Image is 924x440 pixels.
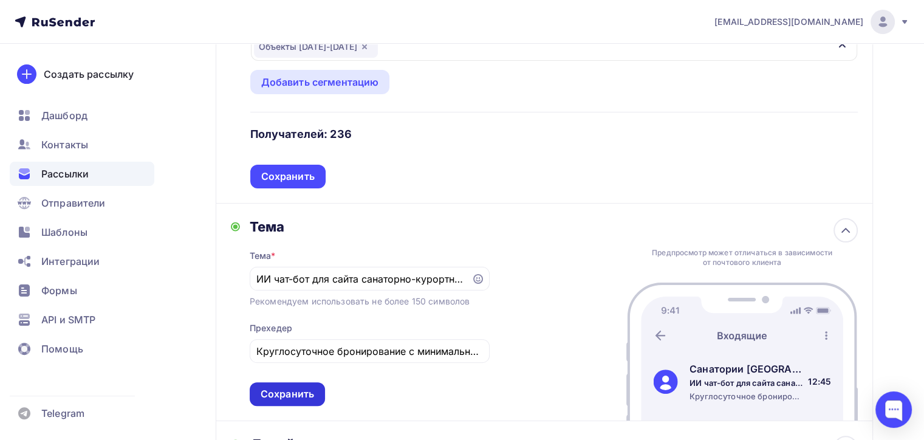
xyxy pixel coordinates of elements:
[250,295,470,308] div: Рекомендуем использовать не более 150 символов
[41,283,77,298] span: Формы
[250,218,490,235] div: Тема
[250,322,292,334] div: Прехедер
[254,36,378,58] div: Объекты [DATE]-[DATE]
[41,167,89,181] span: Рассылки
[714,10,909,34] a: [EMAIL_ADDRESS][DOMAIN_NAME]
[41,342,83,356] span: Помощь
[41,406,84,421] span: Telegram
[10,162,154,186] a: Рассылки
[690,377,804,388] div: ИИ чат-бот для сайта санаторно-курортной организации
[10,278,154,303] a: Формы
[41,254,100,269] span: Интеграции
[41,108,87,123] span: Дашборд
[10,191,154,215] a: Отправители
[690,391,804,402] div: Круглосуточное бронирование с минимальным участием менеджера
[714,16,863,28] span: [EMAIL_ADDRESS][DOMAIN_NAME]
[41,137,88,152] span: Контакты
[44,67,134,81] div: Создать рассылку
[10,220,154,244] a: Шаблоны
[250,127,352,142] h4: Получателей: 236
[261,170,315,184] div: Сохранить
[256,344,482,359] input: Текст, который будут видеть подписчики
[690,362,804,376] div: Санатории [GEOGRAPHIC_DATA]
[808,376,831,388] div: 12:45
[261,387,314,401] div: Сохранить
[261,75,379,89] div: Добавить сегментацию
[10,132,154,157] a: Контакты
[250,32,858,61] button: Объекты [DATE]-[DATE]
[649,248,836,267] div: Предпросмотр может отличаться в зависимости от почтового клиента
[41,312,95,327] span: API и SMTP
[256,272,464,286] input: Укажите тему письма
[41,225,87,239] span: Шаблоны
[41,196,106,210] span: Отправители
[10,103,154,128] a: Дашборд
[250,250,276,262] div: Тема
